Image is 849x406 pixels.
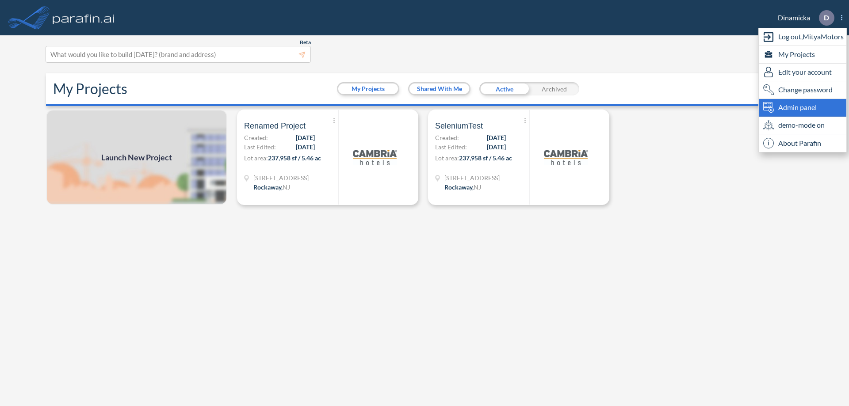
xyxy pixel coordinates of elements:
span: Log out, MityaMotors [778,31,844,42]
span: 321 Mt Hope Ave [253,173,309,182]
div: Edit user [759,64,846,81]
span: Edit your account [778,67,832,77]
img: logo [353,135,397,179]
div: Rockaway, NJ [253,182,290,192]
a: Launch New Project [46,110,227,205]
div: Archived [529,82,579,95]
span: NJ [283,183,290,191]
div: Dinamicka [765,10,842,26]
h2: My Projects [53,80,127,97]
p: D [824,14,829,22]
span: Renamed Project [244,121,306,131]
span: i [763,138,774,148]
span: About Parafin [778,138,821,148]
span: NJ [474,183,481,191]
span: [DATE] [487,133,506,142]
img: add [46,110,227,205]
span: [DATE] [296,142,315,152]
div: Change password [759,81,846,99]
span: Beta [300,39,311,46]
span: 237,958 sf / 5.46 ac [268,154,321,162]
div: Admin panel [759,99,846,117]
span: [DATE] [487,142,506,152]
span: 321 Mt Hope Ave [444,173,500,182]
div: About Parafin [759,134,846,152]
span: Created: [435,133,459,142]
span: Lot area: [244,154,268,162]
span: Rockaway , [253,183,283,191]
button: My Projects [338,83,398,94]
div: demo-mode on [759,117,846,134]
span: Last Edited: [244,142,276,152]
span: Launch New Project [101,152,172,163]
span: Lot area: [435,154,459,162]
span: 237,958 sf / 5.46 ac [459,154,512,162]
span: Change password [778,84,833,95]
span: My Projects [778,49,815,60]
span: [DATE] [296,133,315,142]
span: Rockaway , [444,183,474,191]
img: logo [51,9,116,27]
span: Last Edited: [435,142,467,152]
span: SeleniumTest [435,121,483,131]
div: Active [479,82,529,95]
img: logo [544,135,588,179]
span: demo-mode on [778,120,825,130]
div: Log out [759,28,846,46]
div: My Projects [759,46,846,64]
button: Shared With Me [409,83,469,94]
div: Rockaway, NJ [444,182,481,192]
span: Created: [244,133,268,142]
span: Admin panel [778,102,817,113]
